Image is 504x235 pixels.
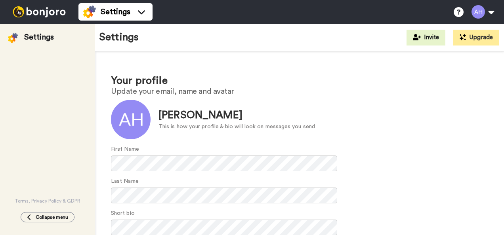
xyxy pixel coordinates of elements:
div: [PERSON_NAME] [158,108,315,123]
button: Invite [407,30,445,45]
button: Collapse menu [21,212,74,222]
img: settings-colored.svg [83,6,96,18]
h2: Update your email, name and avatar [111,87,488,96]
button: Upgrade [453,30,499,45]
h1: Settings [99,32,139,43]
h1: Your profile [111,75,488,87]
img: settings-colored.svg [8,33,18,43]
div: Settings [24,32,54,43]
label: Short bio [111,209,135,218]
label: Last Name [111,177,139,186]
img: bj-logo-header-white.svg [10,6,69,17]
div: This is how your profile & bio will look on messages you send [158,123,315,131]
span: Collapse menu [36,214,68,220]
label: First Name [111,145,139,154]
span: Settings [101,6,130,17]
